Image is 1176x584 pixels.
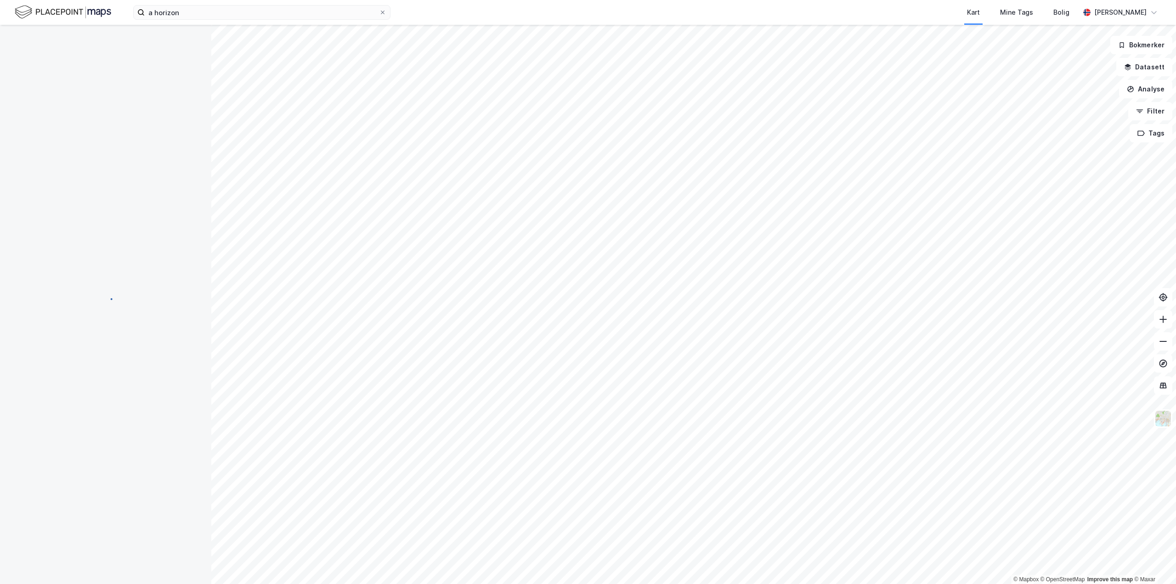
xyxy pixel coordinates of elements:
a: Mapbox [1013,576,1039,583]
a: OpenStreetMap [1040,576,1085,583]
button: Tags [1130,124,1172,142]
img: spinner.a6d8c91a73a9ac5275cf975e30b51cfb.svg [98,292,113,306]
div: Kart [967,7,980,18]
iframe: Chat Widget [1130,540,1176,584]
button: Bokmerker [1110,36,1172,54]
div: Bolig [1053,7,1069,18]
input: Søk på adresse, matrikkel, gårdeiere, leietakere eller personer [145,6,379,19]
a: Improve this map [1087,576,1133,583]
img: logo.f888ab2527a4732fd821a326f86c7f29.svg [15,4,111,20]
img: Z [1154,410,1172,427]
div: Kontrollprogram for chat [1130,540,1176,584]
button: Analyse [1119,80,1172,98]
div: [PERSON_NAME] [1094,7,1147,18]
button: Filter [1128,102,1172,120]
button: Datasett [1116,58,1172,76]
div: Mine Tags [1000,7,1033,18]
